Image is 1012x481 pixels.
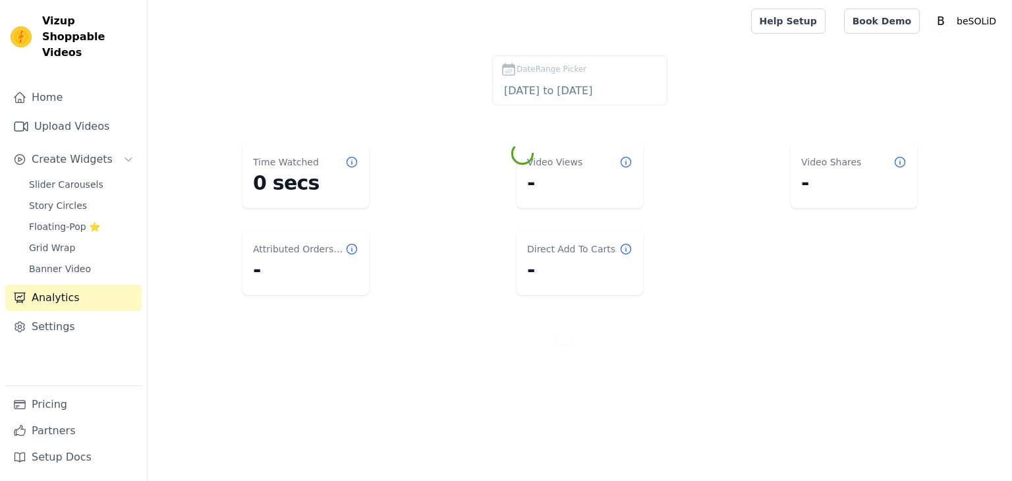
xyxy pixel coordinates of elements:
a: Home [5,84,142,111]
a: Story Circles [21,196,142,215]
a: Grid Wrap [21,239,142,257]
span: Story Circles [29,199,87,212]
span: Grid Wrap [29,241,75,254]
a: Setup Docs [5,444,142,470]
span: Slider Carousels [29,178,103,191]
button: B beSOLiD [930,9,1001,33]
span: Vizup Shoppable Videos [42,13,136,61]
a: Slider Carousels [21,175,142,194]
a: Upload Videos [5,113,142,140]
span: DateRange Picker [517,63,586,75]
dd: - [801,171,907,195]
a: Floating-Pop ⭐ [21,217,142,236]
text: B [937,14,945,28]
a: Analytics [5,285,142,311]
p: beSOLiD [951,9,1001,33]
button: Create Widgets [5,146,142,173]
dt: Direct Add To Carts [527,242,615,256]
dd: - [253,258,358,282]
input: DateRange Picker [501,82,659,99]
a: Pricing [5,391,142,418]
dd: - [527,258,632,282]
img: Vizup [11,26,32,47]
a: Banner Video [21,260,142,278]
dt: Video Views [527,156,582,169]
dt: Video Shares [801,156,861,169]
a: Book Demo [844,9,920,34]
a: Partners [5,418,142,444]
dt: Time Watched [253,156,319,169]
span: Banner Video [29,262,91,275]
dd: 0 secs [253,171,358,195]
dt: Attributed Orders Count [253,242,345,256]
a: Settings [5,314,142,340]
dd: - [527,171,632,195]
span: Create Widgets [32,152,113,167]
a: Help Setup [751,9,826,34]
span: Floating-Pop ⭐ [29,220,100,233]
